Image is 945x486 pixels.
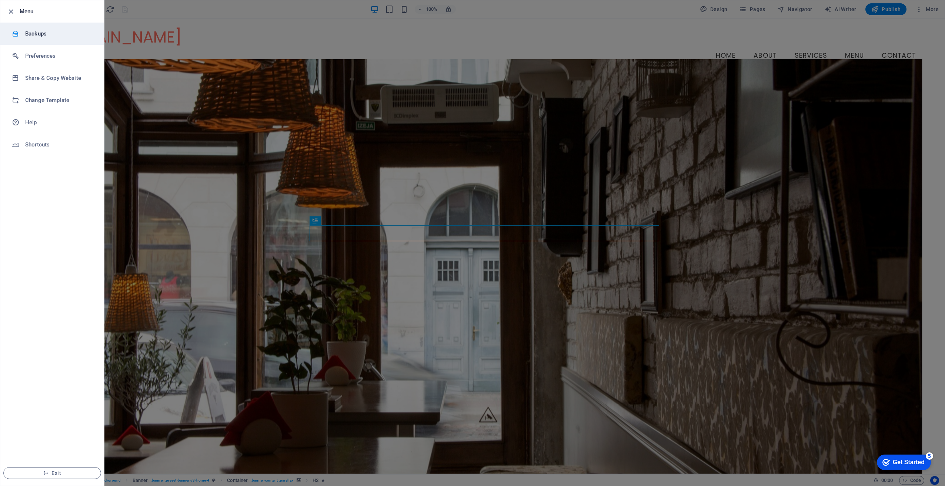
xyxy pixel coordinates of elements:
[0,111,104,134] a: Help
[25,96,94,105] h6: Change Template
[25,29,94,38] h6: Backups
[3,467,101,479] button: Exit
[25,140,94,149] h6: Shortcuts
[20,7,98,16] h6: Menu
[6,4,60,19] div: Get Started 5 items remaining, 0% complete
[55,1,62,9] div: 5
[25,51,94,60] h6: Preferences
[22,8,54,15] div: Get Started
[10,470,95,476] span: Exit
[25,118,94,127] h6: Help
[25,74,94,82] h6: Share & Copy Website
